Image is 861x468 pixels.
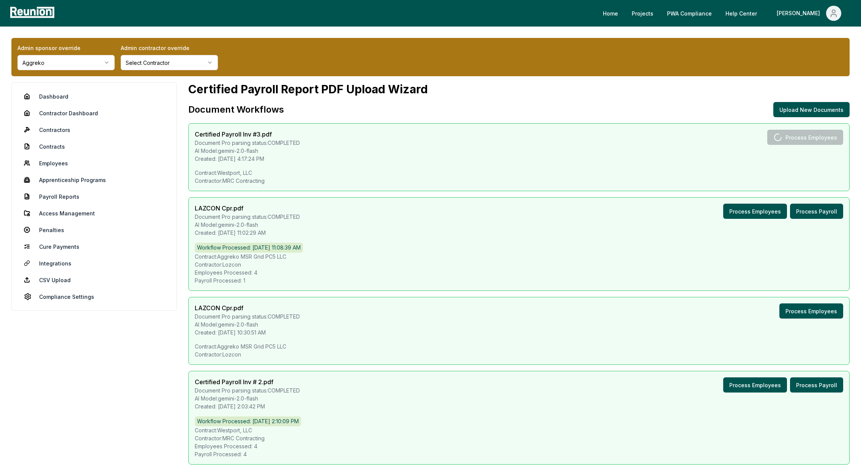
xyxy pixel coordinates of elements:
[18,189,170,204] a: Payroll Reports
[195,213,300,221] p: Document Pro parsing status: COMPLETED
[18,139,170,154] a: Contracts
[195,402,300,410] p: Created: [DATE] 2:03:42 PM
[723,377,787,393] button: Process Employees
[790,204,843,219] button: Process Payroll
[195,221,300,229] p: AI Model: gemini-2.0-flash
[790,377,843,393] button: Process Payroll
[195,130,300,139] h3: Certified Payroll Inv #3.pdf
[18,105,170,121] a: Contractor Dashboard
[195,377,300,386] h3: Certified Payroll Inv # 2.pdf
[597,6,853,21] nav: Main
[773,102,850,117] button: Upload New Documents
[18,206,170,221] a: Access Management
[195,416,301,426] div: Workflow Processed: [DATE] 2:10:09 PM
[17,44,115,52] label: Admin sponsor override
[195,269,843,276] p: Employees Processed: 4
[195,229,300,237] p: Created: [DATE] 11:02:29 AM
[195,169,843,177] p: Contract: Westport, LLC
[18,89,170,104] a: Dashboard
[195,139,300,147] p: Document Pro parsing status: COMPLETED
[18,289,170,304] a: Compliance Settings
[597,6,624,21] a: Home
[195,320,300,328] p: AI Model: gemini-2.0-flash
[719,6,763,21] a: Help Center
[18,155,170,171] a: Employees
[188,104,284,116] h1: Document Workflows
[195,155,300,163] p: Created: [DATE] 4:17:24 PM
[195,342,843,350] p: Contract: Aggreko MSR Grid PC5 LLC
[195,313,300,320] p: Document Pro parsing status: COMPLETED
[188,82,850,96] h1: Certified Payroll Report PDF Upload Wizard
[195,442,843,450] p: Employees Processed: 4
[195,350,843,358] p: Contractor: Lozcon
[18,222,170,237] a: Penalties
[626,6,659,21] a: Projects
[777,6,823,21] div: [PERSON_NAME]
[195,426,843,434] p: Contract: Westport, LLC
[195,434,843,442] p: Contractor: MRC Contracting
[723,204,787,219] button: Process Employees
[195,394,300,402] p: AI Model: gemini-2.0-flash
[195,261,843,269] p: Contractor: Lozcon
[18,239,170,254] a: Cure Payments
[18,172,170,187] a: Apprenticeship Programs
[771,6,847,21] button: [PERSON_NAME]
[195,386,300,394] p: Document Pro parsing status: COMPLETED
[121,44,218,52] label: Admin contractor override
[661,6,718,21] a: PWA Compliance
[779,303,843,319] button: Process Employees
[18,256,170,271] a: Integrations
[195,243,303,253] div: Workflow Processed: [DATE] 11:08:39 AM
[195,276,843,284] p: Payroll Processed: 1
[195,328,300,336] p: Created: [DATE] 10:30:51 AM
[195,303,300,313] h3: LAZCON Cpr.pdf
[18,122,170,137] a: Contractors
[195,450,843,458] p: Payroll Processed: 4
[195,147,300,155] p: AI Model: gemini-2.0-flash
[18,272,170,287] a: CSV Upload
[195,253,843,261] p: Contract: Aggreko MSR Grid PC5 LLC
[195,177,843,185] p: Contractor: MRC Contracting
[195,204,300,213] h3: LAZCON Cpr.pdf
